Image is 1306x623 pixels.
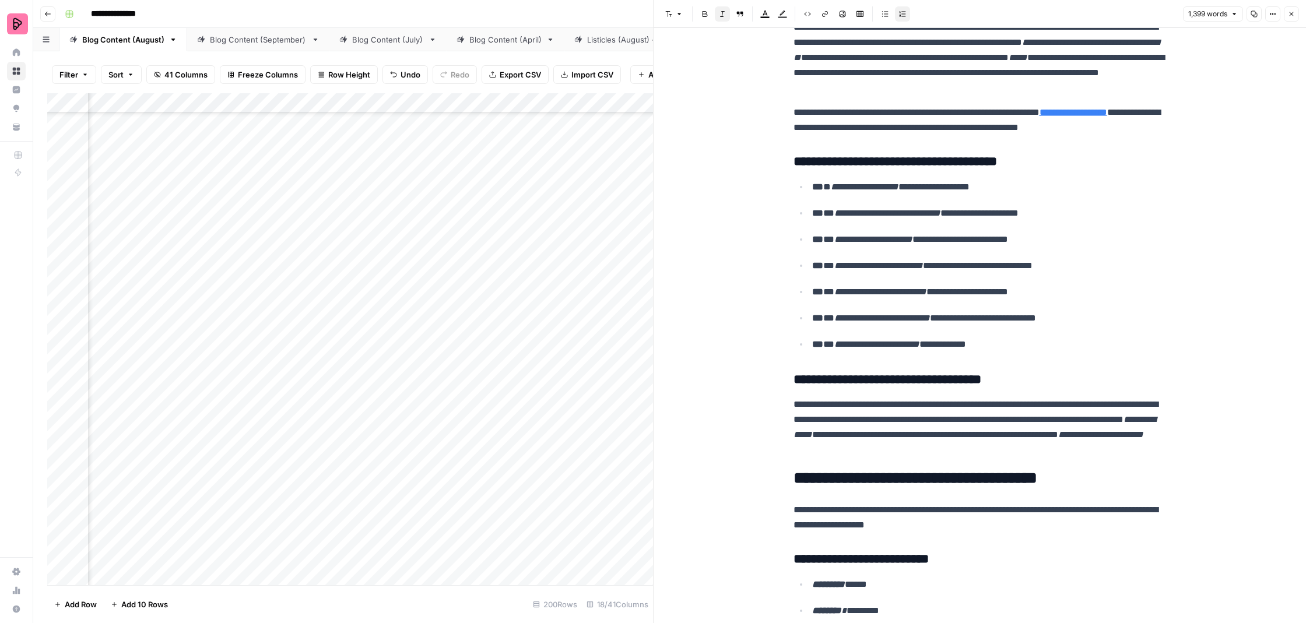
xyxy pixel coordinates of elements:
span: Import CSV [571,69,613,80]
span: Redo [451,69,469,80]
span: Sort [108,69,124,80]
span: Row Height [328,69,370,80]
div: Listicles (August) - WIP [587,34,672,45]
button: Workspace: Preply [7,9,26,38]
div: Blog Content (September) [210,34,307,45]
a: Opportunities [7,99,26,118]
button: Row Height [310,65,378,84]
a: Your Data [7,118,26,136]
button: 41 Columns [146,65,215,84]
button: Add Row [47,595,104,614]
a: Home [7,43,26,62]
div: 18/41 Columns [582,595,653,614]
button: Help + Support [7,600,26,618]
a: Usage [7,581,26,600]
div: 200 Rows [528,595,582,614]
button: Sort [101,65,142,84]
a: Blog Content (July) [329,28,447,51]
span: Undo [401,69,420,80]
button: Undo [382,65,428,84]
a: Settings [7,562,26,581]
button: Redo [433,65,477,84]
span: 1,399 words [1188,9,1227,19]
div: Blog Content (April) [469,34,542,45]
button: Freeze Columns [220,65,306,84]
a: Blog Content (April) [447,28,564,51]
span: 41 Columns [164,69,208,80]
button: Add 10 Rows [104,595,175,614]
span: Add 10 Rows [121,599,168,610]
img: Preply Logo [7,13,28,34]
button: 1,399 words [1183,6,1243,22]
button: Export CSV [482,65,549,84]
div: Blog Content (August) [82,34,164,45]
a: Listicles (August) - WIP [564,28,695,51]
button: Import CSV [553,65,621,84]
button: Add Column [630,65,701,84]
a: Insights [7,80,26,99]
button: Filter [52,65,96,84]
span: Freeze Columns [238,69,298,80]
span: Filter [59,69,78,80]
span: Add Row [65,599,97,610]
a: Blog Content (August) [59,28,187,51]
a: Browse [7,62,26,80]
div: Blog Content (July) [352,34,424,45]
a: Blog Content (September) [187,28,329,51]
span: Export CSV [500,69,541,80]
